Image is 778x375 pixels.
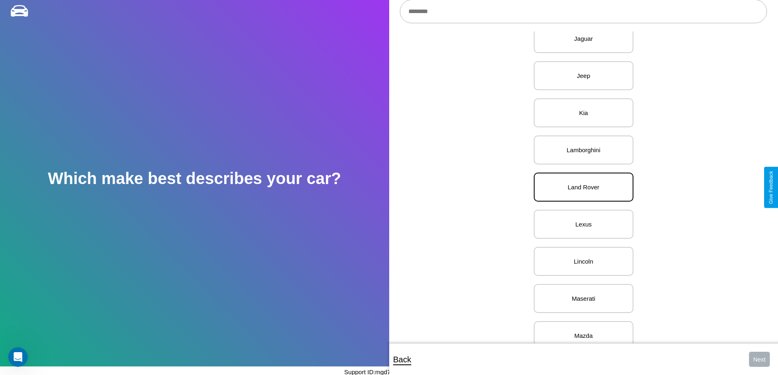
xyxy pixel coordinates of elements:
p: Lamborghini [543,144,624,155]
p: Mazda [543,330,624,341]
p: Lexus [543,219,624,230]
p: Back [393,352,411,367]
p: Land Rover [543,182,624,193]
p: Kia [543,107,624,118]
button: Next [749,352,770,367]
h2: Which make best describes your car? [48,169,341,188]
p: Jeep [543,70,624,81]
p: Jaguar [543,33,624,44]
div: Give Feedback [768,171,774,204]
p: Lincoln [543,256,624,267]
p: Maserati [543,293,624,304]
iframe: Intercom live chat [8,347,28,367]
